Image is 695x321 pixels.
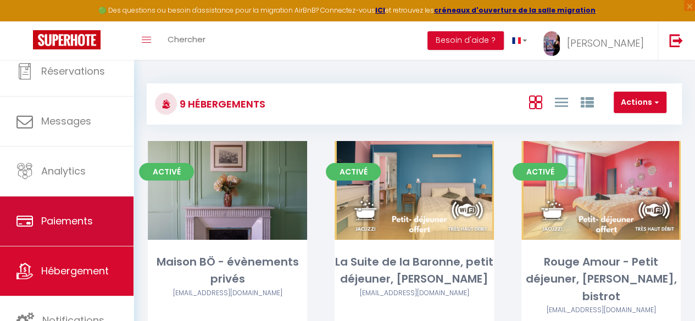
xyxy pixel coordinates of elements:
a: Vue en Box [529,93,542,111]
span: Paiements [41,214,93,228]
a: créneaux d'ouverture de la salle migration [434,5,596,15]
a: Vue par Groupe [580,93,593,111]
span: [PERSON_NAME] [567,36,644,50]
span: Réservations [41,64,105,78]
img: ... [543,31,560,56]
span: Messages [41,114,91,128]
div: Rouge Amour - Petit déjeuner, [PERSON_NAME], bistrot [521,254,681,305]
button: Ouvrir le widget de chat LiveChat [9,4,42,37]
span: Hébergement [41,264,109,278]
h3: 9 Hébergements [177,92,265,116]
span: Analytics [41,164,86,178]
span: Activé [326,163,381,181]
img: Super Booking [33,30,101,49]
div: La Suite de la Baronne, petit déjeuner, [PERSON_NAME] [335,254,494,288]
a: Vue en Liste [554,93,568,111]
a: Chercher [159,21,214,60]
span: Chercher [168,33,205,45]
a: ICI [375,5,385,15]
button: Besoin d'aide ? [427,31,504,50]
button: Actions [614,92,666,114]
div: Airbnb [521,305,681,316]
span: Activé [139,163,194,181]
div: Airbnb [148,288,307,299]
div: Airbnb [335,288,494,299]
img: logout [669,33,683,47]
a: ... [PERSON_NAME] [535,21,658,60]
div: Maison BÖ - évènements privés [148,254,307,288]
span: Activé [513,163,568,181]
